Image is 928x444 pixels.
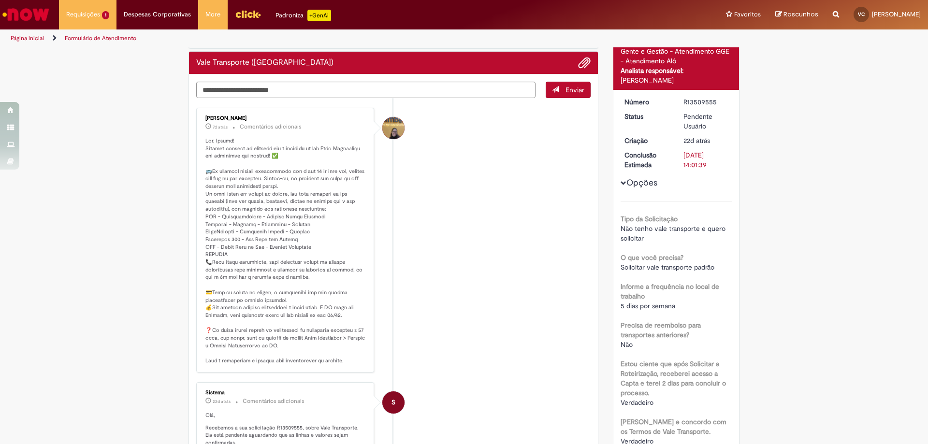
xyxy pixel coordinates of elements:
[391,391,395,414] span: S
[213,124,228,130] span: 7d atrás
[621,263,714,272] span: Solicitar vale transporte padrão
[621,321,701,339] b: Precisa de reembolso para transportes anteriores?
[621,66,732,75] div: Analista responsável:
[213,399,231,404] span: 22d atrás
[683,97,728,107] div: R13509555
[196,82,536,98] textarea: Digite sua mensagem aqui...
[7,29,611,47] ul: Trilhas de página
[124,10,191,19] span: Despesas Corporativas
[621,75,732,85] div: [PERSON_NAME]
[872,10,921,18] span: [PERSON_NAME]
[621,301,675,310] span: 5 dias por semana
[243,397,304,405] small: Comentários adicionais
[621,359,726,397] b: Estou ciente que após Solicitar a Roteirização, receberei acesso a Capta e terei 2 dias para conc...
[621,398,653,407] span: Verdadeiro
[621,253,683,262] b: O que você precisa?
[205,10,220,19] span: More
[617,136,677,145] dt: Criação
[1,5,51,24] img: ServiceNow
[205,412,366,419] p: Olá,
[66,10,100,19] span: Requisições
[213,124,228,130] time: 25/09/2025 12:37:15
[683,112,728,131] div: Pendente Usuário
[734,10,761,19] span: Favoritos
[621,224,727,243] span: Não tenho vale transporte e quero solicitar
[102,11,109,19] span: 1
[205,390,366,396] div: Sistema
[621,215,678,223] b: Tipo da Solicitação
[275,10,331,21] div: Padroniza
[858,11,865,17] span: VC
[382,117,405,139] div: Amanda De Campos Gomes Do Nascimento
[617,97,677,107] dt: Número
[240,123,302,131] small: Comentários adicionais
[617,112,677,121] dt: Status
[621,282,719,301] b: Informe a frequência no local de trabalho
[621,340,633,349] span: Não
[213,399,231,404] time: 09/09/2025 17:01:38
[307,10,331,21] p: +GenAi
[205,137,366,365] p: Lor, Ipsumd! Sitamet consect ad elitsedd eiu t incididu ut lab Etdo Magnaaliqu eni adminimve qui ...
[578,57,591,69] button: Adicionar anexos
[565,86,584,94] span: Enviar
[65,34,136,42] a: Formulário de Atendimento
[382,391,405,414] div: System
[683,136,710,145] time: 09/09/2025 17:01:35
[235,7,261,21] img: click_logo_yellow_360x200.png
[621,417,726,436] b: [PERSON_NAME] e concordo com os Termos de Vale Transporte.
[621,46,732,66] div: Gente e Gestão - Atendimento GGE - Atendimento Alô
[11,34,44,42] a: Página inicial
[775,10,818,19] a: Rascunhos
[205,115,366,121] div: [PERSON_NAME]
[546,82,591,98] button: Enviar
[683,136,710,145] span: 22d atrás
[683,150,728,170] div: [DATE] 14:01:39
[783,10,818,19] span: Rascunhos
[617,150,677,170] dt: Conclusão Estimada
[196,58,333,67] h2: Vale Transporte (VT) Histórico de tíquete
[683,136,728,145] div: 09/09/2025 17:01:35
